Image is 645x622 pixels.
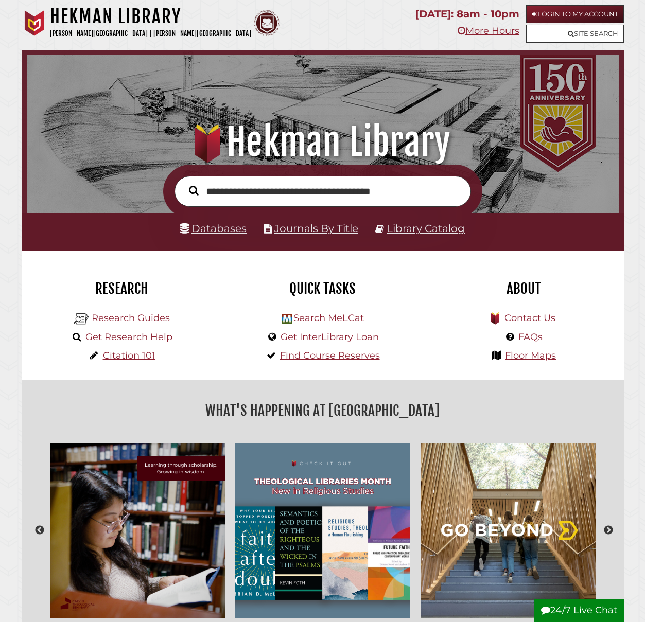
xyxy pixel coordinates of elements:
[603,525,614,536] button: Next
[274,222,358,235] a: Journals By Title
[387,222,465,235] a: Library Catalog
[184,183,204,198] button: Search
[29,280,215,297] h2: Research
[85,331,172,343] a: Get Research Help
[34,525,45,536] button: Previous
[36,119,608,165] h1: Hekman Library
[518,331,543,343] a: FAQs
[74,311,89,327] img: Hekman Library Logo
[504,312,555,324] a: Contact Us
[50,5,251,28] h1: Hekman Library
[526,5,624,23] a: Login to My Account
[458,25,519,37] a: More Hours
[293,312,364,324] a: Search MeLCat
[505,350,556,361] a: Floor Maps
[92,312,170,324] a: Research Guides
[280,350,380,361] a: Find Course Reserves
[415,5,519,23] p: [DATE]: 8am - 10pm
[254,10,280,36] img: Calvin Theological Seminary
[189,185,199,196] i: Search
[281,331,379,343] a: Get InterLibrary Loan
[50,28,251,40] p: [PERSON_NAME][GEOGRAPHIC_DATA] | [PERSON_NAME][GEOGRAPHIC_DATA]
[180,222,247,235] a: Databases
[29,399,616,422] h2: What's Happening at [GEOGRAPHIC_DATA]
[431,280,616,297] h2: About
[230,280,415,297] h2: Quick Tasks
[22,10,47,36] img: Calvin University
[526,25,624,43] a: Site Search
[103,350,155,361] a: Citation 101
[282,314,292,324] img: Hekman Library Logo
